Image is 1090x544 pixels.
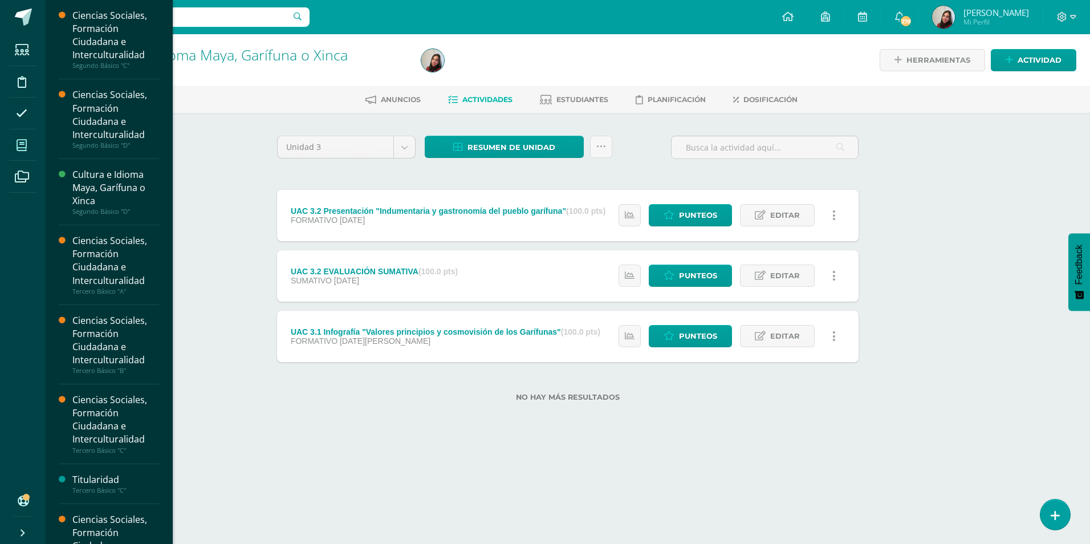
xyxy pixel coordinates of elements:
span: FORMATIVO [291,216,337,225]
div: UAC 3.2 EVALUACIÓN SUMATIVA [291,267,458,276]
span: Actividad [1018,50,1061,71]
div: Segundo Básico "D" [72,208,159,216]
span: Unidad 3 [286,136,385,158]
h1: Cultura e Idioma Maya, Garífuna o Xinca [89,47,408,63]
a: TitularidadTercero Básico "C" [72,473,159,494]
strong: (100.0 pts) [566,206,605,216]
a: Cultura e Idioma Maya, Garífuna o XincaSegundo Básico "D" [72,168,159,216]
a: Ciencias Sociales, Formación Ciudadana e InterculturalidadSegundo Básico "D" [72,88,159,149]
div: Segundo Básico "D" [72,141,159,149]
button: Feedback - Mostrar encuesta [1068,233,1090,311]
a: Ciencias Sociales, Formación Ciudadana e InterculturalidadTercero Básico "A" [72,234,159,295]
span: Actividades [462,95,513,104]
a: Ciencias Sociales, Formación Ciudadana e InterculturalidadTercero Básico "C" [72,393,159,454]
a: Anuncios [365,91,421,109]
div: Ciencias Sociales, Formación Ciudadana e Interculturalidad [72,88,159,141]
strong: (100.0 pts) [561,327,600,336]
span: Editar [770,326,800,347]
div: UAC 3.1 Infografía "Valores principios y cosmovisión de los Garífunas" [291,327,600,336]
span: Editar [770,265,800,286]
input: Busca un usuario... [53,7,310,27]
a: Cultura e Idioma Maya, Garífuna o Xinca [89,45,348,64]
span: Planificación [648,95,706,104]
strong: (100.0 pts) [418,267,458,276]
div: Segundo Básico 'D' [89,63,408,74]
span: [DATE] [334,276,359,285]
span: Herramientas [906,50,970,71]
a: Planificación [636,91,706,109]
a: Ciencias Sociales, Formación Ciudadana e InterculturalidadTercero Básico "B" [72,314,159,375]
span: Editar [770,205,800,226]
div: Ciencias Sociales, Formación Ciudadana e Interculturalidad [72,314,159,367]
span: [DATE] [340,216,365,225]
img: 1fd3dd1cd182faa4a90c6c537c1d09a2.png [421,49,444,72]
span: [PERSON_NAME] [963,7,1029,18]
a: Punteos [649,265,732,287]
div: Ciencias Sociales, Formación Ciudadana e Interculturalidad [72,9,159,62]
a: Ciencias Sociales, Formación Ciudadana e InterculturalidadSegundo Básico "C" [72,9,159,70]
span: Estudiantes [556,95,608,104]
div: Tercero Básico "B" [72,367,159,375]
div: Tercero Básico "C" [72,446,159,454]
span: Feedback [1074,245,1084,285]
a: Dosificación [733,91,798,109]
div: Tercero Básico "A" [72,287,159,295]
a: Estudiantes [540,91,608,109]
span: [DATE][PERSON_NAME] [340,336,430,346]
img: 1fd3dd1cd182faa4a90c6c537c1d09a2.png [932,6,955,29]
span: Punteos [679,326,717,347]
div: Segundo Básico "C" [72,62,159,70]
span: Dosificación [743,95,798,104]
a: Punteos [649,325,732,347]
a: Unidad 3 [278,136,415,158]
span: SUMATIVO [291,276,332,285]
a: Actividad [991,49,1076,71]
span: Anuncios [381,95,421,104]
input: Busca la actividad aquí... [672,136,858,159]
div: Ciencias Sociales, Formación Ciudadana e Interculturalidad [72,234,159,287]
a: Resumen de unidad [425,136,584,158]
span: 219 [900,15,912,27]
div: Titularidad [72,473,159,486]
div: UAC 3.2 Presentación "Indumentaria y gastronomía del pueblo garífuna" [291,206,605,216]
div: Cultura e Idioma Maya, Garífuna o Xinca [72,168,159,208]
div: Ciencias Sociales, Formación Ciudadana e Interculturalidad [72,393,159,446]
span: Mi Perfil [963,17,1029,27]
a: Actividades [448,91,513,109]
a: Punteos [649,204,732,226]
a: Herramientas [880,49,985,71]
span: FORMATIVO [291,336,337,346]
span: Punteos [679,205,717,226]
span: Resumen de unidad [467,137,555,158]
label: No hay más resultados [277,393,859,401]
div: Tercero Básico "C" [72,486,159,494]
span: Punteos [679,265,717,286]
